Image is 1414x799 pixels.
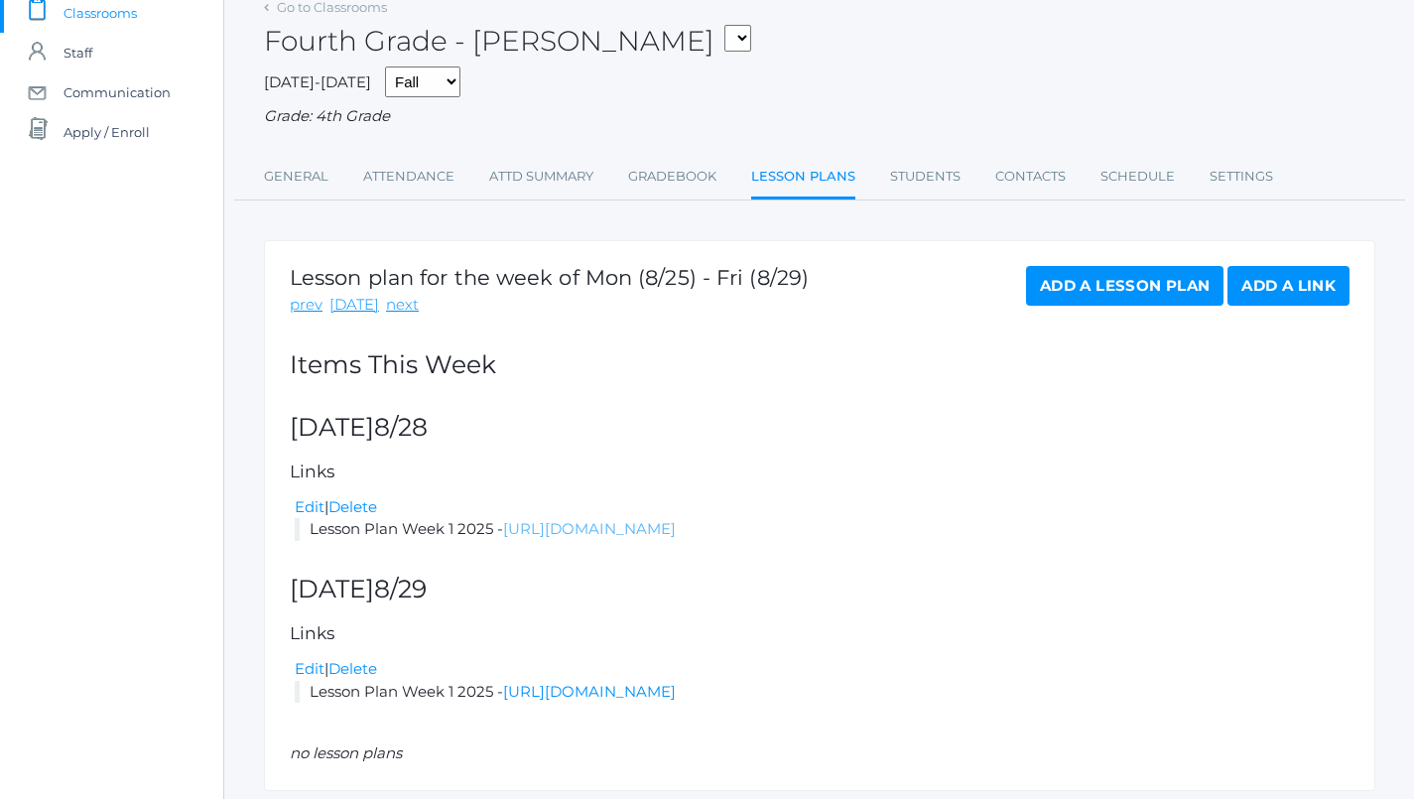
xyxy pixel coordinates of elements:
span: Apply / Enroll [64,112,150,152]
h5: Links [290,463,1350,481]
span: [DATE]-[DATE] [264,72,371,91]
a: [URL][DOMAIN_NAME] [503,682,676,701]
a: [DATE] [329,294,379,317]
a: Contacts [995,157,1066,197]
a: Edit [295,659,324,678]
span: Staff [64,33,92,72]
h1: Lesson plan for the week of Mon (8/25) - Fri (8/29) [290,266,809,289]
h2: Fourth Grade - [PERSON_NAME] [264,26,751,57]
div: | [295,496,1350,519]
a: Schedule [1100,157,1175,197]
a: Edit [295,497,324,516]
a: [URL][DOMAIN_NAME] [503,519,676,538]
a: Gradebook [628,157,716,197]
div: | [295,658,1350,681]
em: no lesson plans [290,743,402,762]
a: Settings [1210,157,1273,197]
span: Communication [64,72,171,112]
a: Add a Lesson Plan [1026,266,1223,306]
a: Delete [328,497,377,516]
a: Add a Link [1227,266,1350,306]
span: 8/29 [374,574,427,603]
div: Grade: 4th Grade [264,105,1375,128]
li: Lesson Plan Week 1 2025 - [295,518,1350,541]
a: next [386,294,419,317]
a: General [264,157,328,197]
h5: Links [290,624,1350,643]
a: Lesson Plans [751,157,855,200]
a: Attd Summary [489,157,593,197]
a: Attendance [363,157,454,197]
a: Students [890,157,961,197]
span: 8/28 [374,412,428,442]
li: Lesson Plan Week 1 2025 - [295,681,1350,704]
a: Delete [328,659,377,678]
h2: [DATE] [290,414,1350,442]
a: prev [290,294,322,317]
h2: [DATE] [290,576,1350,603]
h2: Items This Week [290,351,1350,379]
